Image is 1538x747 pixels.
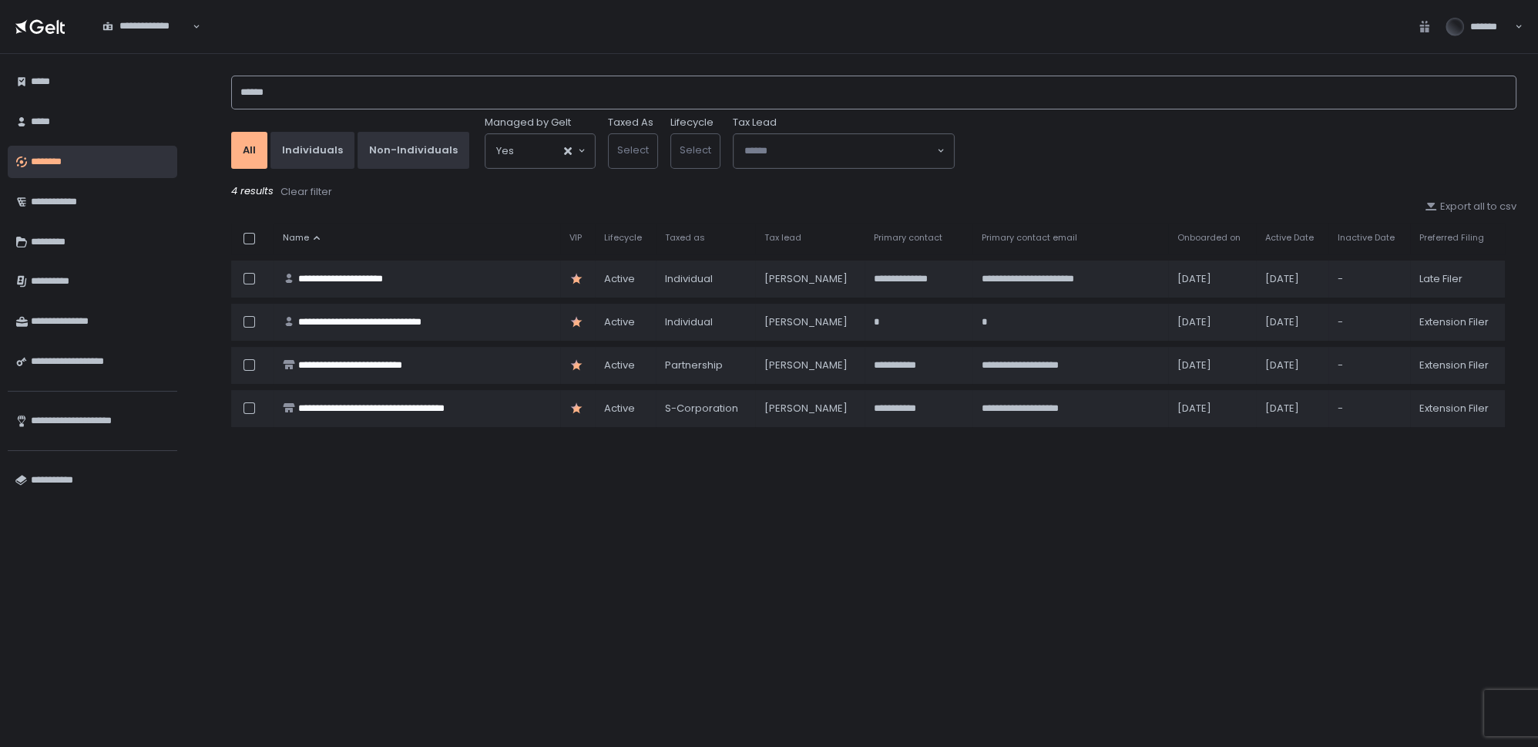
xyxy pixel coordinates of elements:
button: Export all to csv [1425,200,1516,214]
div: [DATE] [1177,315,1247,329]
div: Extension Filer [1419,402,1496,416]
button: Non-Individuals [358,132,469,169]
div: Individuals [282,143,343,157]
span: Tax lead [764,232,801,244]
div: - [1338,358,1401,372]
div: Late Filer [1419,272,1496,286]
span: Primary contact [874,232,942,244]
div: Extension Filer [1419,315,1496,329]
span: Lifecycle [604,232,642,244]
div: [PERSON_NAME] [764,272,856,286]
span: active [604,272,635,286]
span: active [604,402,635,416]
div: - [1338,402,1401,416]
div: [PERSON_NAME] [764,358,856,372]
div: [PERSON_NAME] [764,315,856,329]
input: Search for option [514,143,562,159]
div: Clear filter [280,185,332,199]
div: [DATE] [1177,358,1247,372]
span: VIP [569,232,582,244]
div: Search for option [92,11,200,42]
div: Partnership [665,358,746,372]
div: [DATE] [1177,402,1247,416]
button: All [231,132,267,169]
span: active [604,358,635,372]
label: Taxed As [608,116,653,130]
button: Clear filter [280,184,333,200]
span: Tax Lead [733,116,777,130]
div: Individual [665,315,746,329]
span: Onboarded on [1177,232,1241,244]
div: [DATE] [1265,272,1319,286]
span: Select [617,143,649,157]
div: Search for option [485,134,595,168]
button: Clear Selected [564,147,572,155]
div: [PERSON_NAME] [764,402,856,416]
div: [DATE] [1265,315,1319,329]
span: Yes [496,143,514,159]
input: Search for option [102,33,191,49]
span: Managed by Gelt [485,116,571,130]
div: Search for option [734,134,954,168]
span: Taxed as [665,232,705,244]
span: Active Date [1265,232,1314,244]
span: active [604,315,635,329]
span: Primary contact email [982,232,1077,244]
div: - [1338,315,1401,329]
label: Lifecycle [670,116,714,130]
span: Preferred Filing [1419,232,1484,244]
div: S-Corporation [665,402,746,416]
div: Non-Individuals [369,143,458,157]
div: Individual [665,272,746,286]
button: Individuals [270,132,354,169]
div: Extension Filer [1419,358,1496,372]
div: [DATE] [1177,272,1247,286]
span: Select [680,143,711,157]
div: 4 results [231,184,1516,200]
div: - [1338,272,1401,286]
div: [DATE] [1265,358,1319,372]
span: Inactive Date [1338,232,1395,244]
input: Search for option [744,143,935,159]
div: All [243,143,256,157]
span: Name [283,232,309,244]
div: [DATE] [1265,402,1319,416]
